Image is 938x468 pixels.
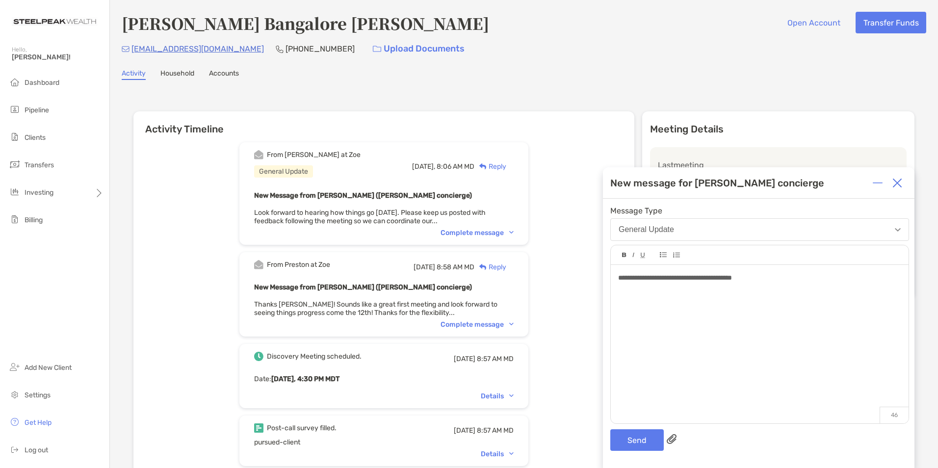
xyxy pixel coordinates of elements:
[286,43,355,55] p: [PHONE_NUMBER]
[481,450,514,458] div: Details
[25,106,49,114] span: Pipeline
[610,429,664,451] button: Send
[673,252,680,258] img: Editor control icon
[9,76,21,88] img: dashboard icon
[650,123,907,135] p: Meeting Details
[373,46,381,52] img: button icon
[479,163,487,170] img: Reply icon
[209,69,239,80] a: Accounts
[25,391,51,399] span: Settings
[441,320,514,329] div: Complete message
[412,162,435,171] span: [DATE],
[254,352,263,361] img: Event icon
[481,392,514,400] div: Details
[267,151,361,159] div: From [PERSON_NAME] at Zoe
[479,264,487,270] img: Reply icon
[25,133,46,142] span: Clients
[856,12,926,33] button: Transfer Funds
[441,229,514,237] div: Complete message
[437,162,474,171] span: 8:06 AM MD
[366,38,471,59] a: Upload Documents
[25,188,53,197] span: Investing
[622,253,626,258] img: Editor control icon
[9,443,21,455] img: logout icon
[873,178,883,188] img: Expand or collapse
[658,159,899,171] p: Last meeting
[880,407,909,423] p: 46
[254,150,263,159] img: Event icon
[9,213,21,225] img: billing icon
[254,373,514,385] p: Date :
[271,375,339,383] b: [DATE], 4:30 PM MDT
[254,300,497,317] span: Thanks [PERSON_NAME]! Sounds like a great first meeting and look forward to seeing things progres...
[133,111,634,135] h6: Activity Timeline
[454,426,475,435] span: [DATE]
[509,394,514,397] img: Chevron icon
[632,253,634,258] img: Editor control icon
[276,45,284,53] img: Phone Icon
[509,231,514,234] img: Chevron icon
[267,424,337,432] div: Post-call survey filled.
[122,46,130,52] img: Email Icon
[477,426,514,435] span: 8:57 AM MD
[267,260,330,269] div: From Preston at Zoe
[12,4,98,39] img: Zoe Logo
[9,186,21,198] img: investing icon
[414,263,435,271] span: [DATE]
[254,283,472,291] b: New Message from [PERSON_NAME] ([PERSON_NAME] concierge)
[474,161,506,172] div: Reply
[9,416,21,428] img: get-help icon
[660,252,667,258] img: Editor control icon
[254,165,313,178] div: General Update
[509,323,514,326] img: Chevron icon
[254,438,300,446] span: pursued-client
[610,206,909,215] span: Message Type
[254,423,263,433] img: Event icon
[437,263,474,271] span: 8:58 AM MD
[892,178,902,188] img: Close
[9,158,21,170] img: transfers icon
[9,131,21,143] img: clients icon
[122,69,146,80] a: Activity
[509,452,514,455] img: Chevron icon
[25,418,52,427] span: Get Help
[25,364,72,372] span: Add New Client
[12,53,104,61] span: [PERSON_NAME]!
[254,191,472,200] b: New Message from [PERSON_NAME] ([PERSON_NAME] concierge)
[454,355,475,363] span: [DATE]
[477,355,514,363] span: 8:57 AM MD
[610,177,824,189] div: New message for [PERSON_NAME] concierge
[131,43,264,55] p: [EMAIL_ADDRESS][DOMAIN_NAME]
[25,161,54,169] span: Transfers
[254,260,263,269] img: Event icon
[9,104,21,115] img: pipeline icon
[474,262,506,272] div: Reply
[25,446,48,454] span: Log out
[610,218,909,241] button: General Update
[122,12,489,34] h4: [PERSON_NAME] Bangalore [PERSON_NAME]
[619,225,674,234] div: General Update
[9,361,21,373] img: add_new_client icon
[640,253,645,258] img: Editor control icon
[667,434,677,444] img: paperclip attachments
[780,12,848,33] button: Open Account
[9,389,21,400] img: settings icon
[160,69,194,80] a: Household
[895,228,901,232] img: Open dropdown arrow
[25,78,59,87] span: Dashboard
[267,352,362,361] div: Discovery Meeting scheduled.
[254,208,486,225] span: Look forward to hearing how things go [DATE]. Please keep us posted with feedback following the m...
[25,216,43,224] span: Billing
